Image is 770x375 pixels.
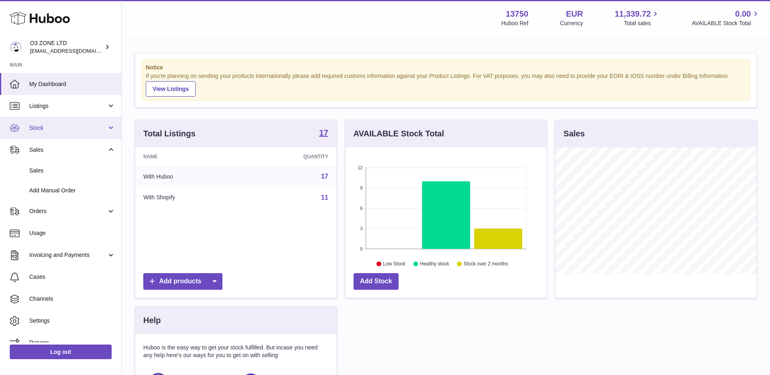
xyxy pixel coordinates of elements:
[735,9,751,19] span: 0.00
[420,261,449,267] text: Healthy stock
[29,207,107,215] span: Orders
[143,315,161,326] h3: Help
[501,19,528,27] div: Huboo Ref
[566,9,583,19] strong: EUR
[135,147,244,166] th: Name
[29,146,107,154] span: Sales
[29,251,107,259] span: Invoicing and Payments
[135,187,244,208] td: With Shopify
[360,226,362,231] text: 3
[464,261,508,267] text: Stock over 2 months
[29,187,115,194] span: Add Manual Order
[692,19,760,27] span: AVAILABLE Stock Total
[29,124,107,132] span: Stock
[29,80,115,88] span: My Dashboard
[563,128,585,139] h3: Sales
[29,295,115,303] span: Channels
[10,41,22,53] img: hello@o3zoneltd.co.uk
[143,344,328,359] p: Huboo is the easy way to get your stock fulfilled. But incase you need any help here's our ways f...
[29,273,115,281] span: Cases
[321,173,328,180] a: 17
[615,9,660,27] a: 11,339.72 Total sales
[29,167,115,175] span: Sales
[143,273,222,290] a: Add products
[321,194,328,201] a: 11
[30,47,119,54] span: [EMAIL_ADDRESS][DOMAIN_NAME]
[10,345,112,359] a: Log out
[383,261,406,267] text: Low Stock
[29,317,115,325] span: Settings
[319,129,328,138] a: 17
[354,273,399,290] a: Add Stock
[360,185,362,190] text: 9
[560,19,583,27] div: Currency
[360,246,362,251] text: 0
[146,72,746,97] div: If you're planning on sending your products internationally please add required customs informati...
[135,166,244,187] td: With Huboo
[615,9,651,19] span: 11,339.72
[146,64,746,71] strong: Notice
[29,339,115,347] span: Returns
[143,128,196,139] h3: Total Listings
[360,206,362,211] text: 6
[29,229,115,237] span: Usage
[354,128,444,139] h3: AVAILABLE Stock Total
[358,165,362,170] text: 12
[692,9,760,27] a: 0.00 AVAILABLE Stock Total
[244,147,336,166] th: Quantity
[319,129,328,137] strong: 17
[624,19,660,27] span: Total sales
[506,9,528,19] strong: 13750
[146,81,196,97] a: View Listings
[29,102,107,110] span: Listings
[30,39,103,55] div: O3 ZONE LTD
